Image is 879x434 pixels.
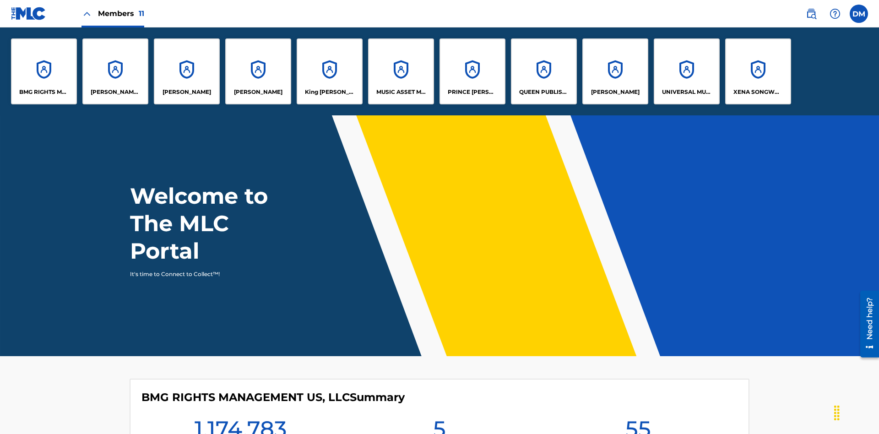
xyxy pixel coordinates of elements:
p: UNIVERSAL MUSIC PUB GROUP [662,88,712,96]
a: Accounts[PERSON_NAME] SONGWRITER [82,38,148,104]
a: AccountsBMG RIGHTS MANAGEMENT US, LLC [11,38,77,104]
iframe: Chat Widget [833,390,879,434]
span: Members [98,8,144,19]
p: BMG RIGHTS MANAGEMENT US, LLC [19,88,69,96]
a: AccountsUNIVERSAL MUSIC PUB GROUP [654,38,720,104]
a: AccountsMUSIC ASSET MANAGEMENT (MAM) [368,38,434,104]
img: help [830,8,841,19]
a: Public Search [802,5,820,23]
img: search [806,8,817,19]
p: PRINCE MCTESTERSON [448,88,498,96]
p: XENA SONGWRITER [733,88,783,96]
p: ELVIS COSTELLO [163,88,211,96]
p: MUSIC ASSET MANAGEMENT (MAM) [376,88,426,96]
img: Close [81,8,92,19]
a: Accounts[PERSON_NAME] [225,38,291,104]
img: MLC Logo [11,7,46,20]
span: 11 [139,9,144,18]
div: Drag [830,399,844,427]
div: Help [826,5,844,23]
a: Accounts[PERSON_NAME] [154,38,220,104]
p: RONALD MCTESTERSON [591,88,640,96]
div: User Menu [850,5,868,23]
h4: BMG RIGHTS MANAGEMENT US, LLC [141,391,405,404]
a: AccountsQUEEN PUBLISHA [511,38,577,104]
a: Accounts[PERSON_NAME] [582,38,648,104]
p: CLEO SONGWRITER [91,88,141,96]
p: QUEEN PUBLISHA [519,88,569,96]
p: King McTesterson [305,88,355,96]
iframe: Resource Center [853,287,879,362]
p: It's time to Connect to Collect™! [130,270,289,278]
a: AccountsPRINCE [PERSON_NAME] [439,38,505,104]
a: AccountsKing [PERSON_NAME] [297,38,363,104]
a: AccountsXENA SONGWRITER [725,38,791,104]
h1: Welcome to The MLC Portal [130,182,301,265]
p: EYAMA MCSINGER [234,88,282,96]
